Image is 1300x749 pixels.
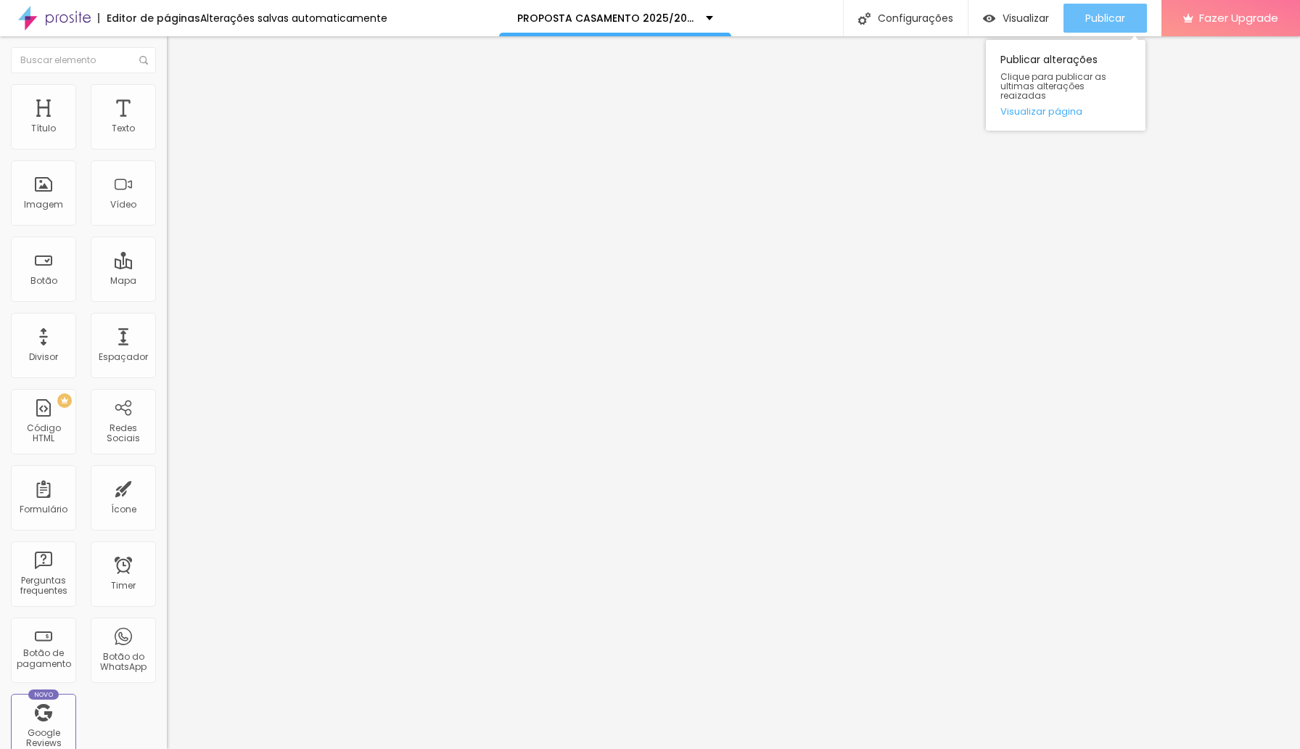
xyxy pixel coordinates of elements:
[29,352,58,362] div: Divisor
[98,13,200,23] div: Editor de páginas
[110,200,136,210] div: Vídeo
[858,12,871,25] img: Icone
[15,728,72,749] div: Google Reviews
[1064,4,1147,33] button: Publicar
[1085,12,1125,24] span: Publicar
[94,423,152,444] div: Redes Sociais
[167,36,1300,749] iframe: Editor
[20,504,67,515] div: Formulário
[1003,12,1049,24] span: Visualizar
[110,276,136,286] div: Mapa
[112,123,135,134] div: Texto
[983,12,995,25] img: view-1.svg
[15,576,72,597] div: Perguntas frequentes
[30,276,57,286] div: Botão
[1000,107,1131,116] a: Visualizar página
[31,123,56,134] div: Título
[1199,12,1278,24] span: Fazer Upgrade
[517,13,695,23] p: PROPOSTA CASAMENTO 2025/2026
[200,13,387,23] div: Alterações salvas automaticamente
[111,581,136,591] div: Timer
[24,200,63,210] div: Imagem
[15,423,72,444] div: Código HTML
[28,689,59,700] div: Novo
[986,40,1145,131] div: Publicar alterações
[111,504,136,515] div: Ícone
[99,352,148,362] div: Espaçador
[11,47,156,73] input: Buscar elemento
[94,652,152,673] div: Botão do WhatsApp
[968,4,1064,33] button: Visualizar
[139,56,148,65] img: Icone
[15,648,72,669] div: Botão de pagamento
[1000,72,1131,101] span: Clique para publicar as ultimas alterações reaizadas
